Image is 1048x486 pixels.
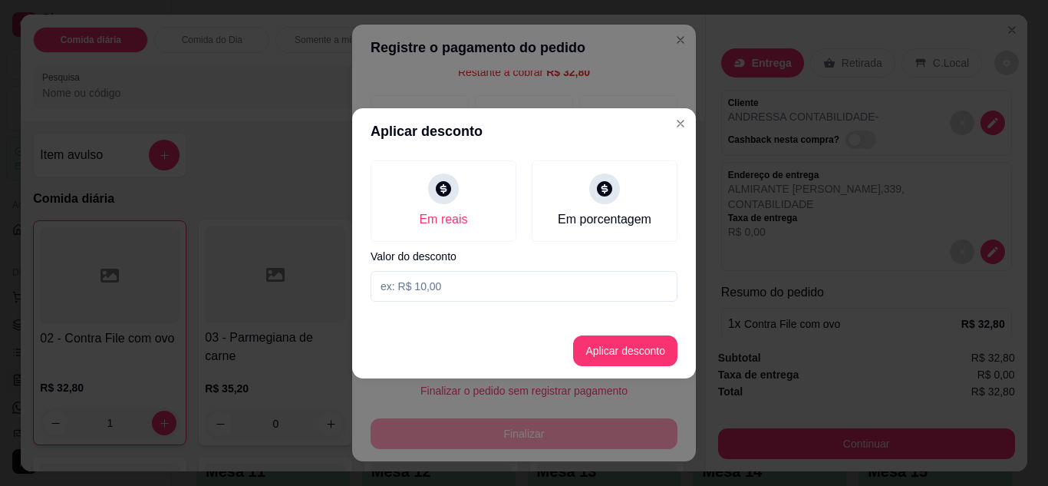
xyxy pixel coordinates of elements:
div: Em porcentagem [558,210,651,229]
div: Em reais [419,210,467,229]
label: Valor do desconto [371,251,677,262]
button: Aplicar desconto [573,336,677,366]
header: Aplicar desconto [352,108,696,154]
input: Valor do desconto [371,271,677,302]
button: Close [668,111,693,136]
